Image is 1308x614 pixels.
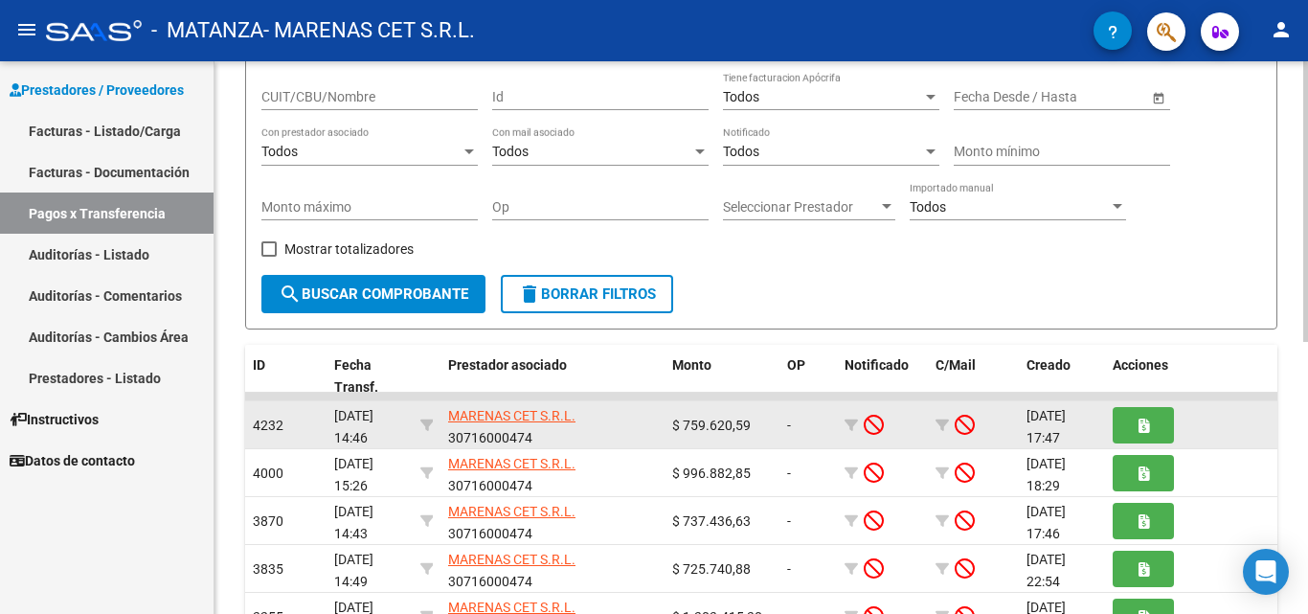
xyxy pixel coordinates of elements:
span: Todos [723,144,759,159]
mat-icon: menu [15,18,38,41]
span: - MATANZA [151,10,263,52]
span: Prestador asociado [448,357,567,373]
span: [DATE] 18:29 [1026,456,1066,493]
span: 4232 [253,418,283,433]
span: 30716000474 [448,552,575,589]
span: [DATE] 14:49 [334,552,373,589]
datatable-header-cell: ID [245,345,327,408]
mat-icon: delete [518,283,541,306]
span: Notificado [845,357,909,373]
span: Fecha Transf. [334,357,378,395]
datatable-header-cell: Acciones [1105,345,1277,408]
span: - MARENAS CET S.R.L. [263,10,475,52]
div: Open Intercom Messenger [1243,549,1289,595]
span: Borrar Filtros [518,285,656,303]
span: Acciones [1113,357,1168,373]
input: End date [1029,89,1123,105]
span: 30716000474 [448,504,575,541]
span: $ 725.740,88 [672,561,751,577]
input: Start date [954,89,1013,105]
button: Borrar Filtros [501,275,673,313]
span: 3870 [253,513,283,529]
span: Todos [910,199,946,215]
span: [DATE] 17:47 [1026,408,1066,445]
span: Prestadores / Proveedores [10,80,184,101]
span: MARENAS CET S.R.L. [448,504,575,519]
span: [DATE] 17:46 [1026,504,1066,541]
datatable-header-cell: OP [779,345,837,408]
span: [DATE] 14:46 [334,408,373,445]
span: $ 737.436,63 [672,513,751,529]
datatable-header-cell: Monto [665,345,779,408]
span: $ 996.882,85 [672,466,751,481]
span: Mostrar totalizadores [284,238,414,261]
span: [DATE] 15:26 [334,456,373,493]
span: - [787,466,791,481]
span: 3835 [253,561,283,577]
span: Todos [261,144,298,159]
span: Todos [723,89,759,104]
button: Open calendar [1148,87,1168,107]
span: Instructivos [10,409,99,430]
span: $ 759.620,59 [672,418,751,433]
datatable-header-cell: Notificado [837,345,928,408]
datatable-header-cell: Prestador asociado [440,345,665,408]
span: Todos [492,144,529,159]
span: MARENAS CET S.R.L. [448,456,575,471]
span: OP [787,357,805,373]
span: 30716000474 [448,456,575,493]
span: - [787,561,791,577]
span: [DATE] 22:54 [1026,552,1066,589]
span: 4000 [253,466,283,481]
datatable-header-cell: Fecha Transf. [327,345,413,408]
span: ID [253,357,265,373]
span: Monto [672,357,711,373]
span: 30716000474 [448,408,575,445]
button: Buscar Comprobante [261,275,485,313]
datatable-header-cell: C/Mail [928,345,1019,408]
span: [DATE] 14:43 [334,504,373,541]
span: Seleccionar Prestador [723,199,878,216]
span: - [787,513,791,529]
mat-icon: search [279,283,302,306]
datatable-header-cell: Creado [1019,345,1105,408]
span: MARENAS CET S.R.L. [448,552,575,567]
span: Creado [1026,357,1071,373]
span: MARENAS CET S.R.L. [448,408,575,423]
mat-icon: person [1270,18,1293,41]
span: Datos de contacto [10,450,135,471]
span: Buscar Comprobante [279,285,468,303]
span: C/Mail [936,357,976,373]
span: - [787,418,791,433]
